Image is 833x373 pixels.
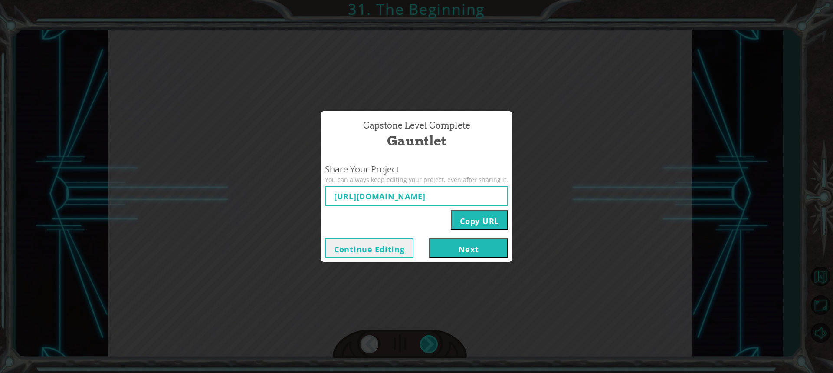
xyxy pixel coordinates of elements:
[429,238,508,258] button: Next
[325,238,413,258] button: Continue Editing
[325,175,508,184] span: You can always keep editing your project, even after sharing it.
[451,210,508,230] button: Copy URL
[363,119,470,132] span: Capstone Level Complete
[387,132,446,150] span: Gauntlet
[325,163,508,176] span: Share Your Project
